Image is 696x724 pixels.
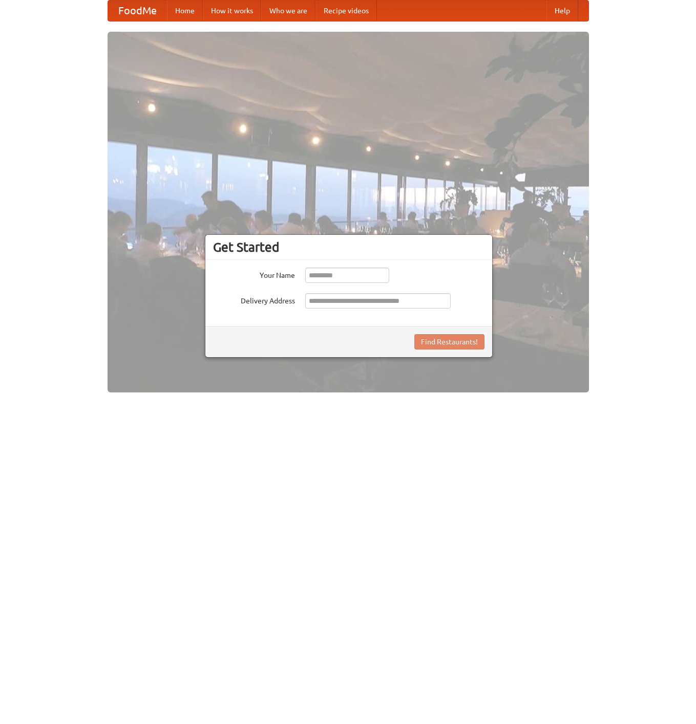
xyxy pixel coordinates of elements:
[414,334,484,349] button: Find Restaurants!
[108,1,167,21] a: FoodMe
[546,1,578,21] a: Help
[213,239,484,255] h3: Get Started
[213,293,295,306] label: Delivery Address
[261,1,315,21] a: Who we are
[203,1,261,21] a: How it works
[213,268,295,280] label: Your Name
[167,1,203,21] a: Home
[315,1,377,21] a: Recipe videos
